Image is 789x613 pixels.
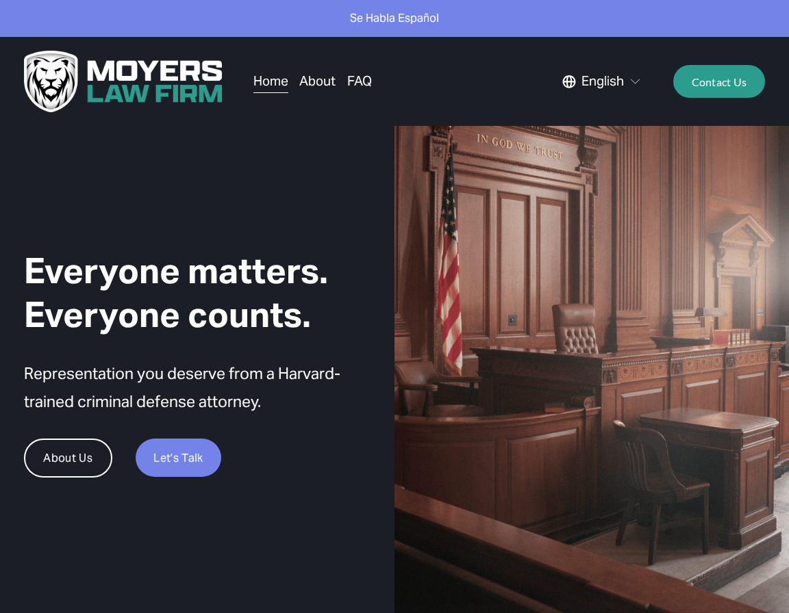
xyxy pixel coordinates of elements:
div: language picker [562,69,641,95]
h1: Everyone matters. Everyone counts. [24,250,371,337]
a: Contact Us [673,65,766,98]
a: About Us [24,439,112,478]
p: Se Habla Español [33,9,756,29]
img: Moyers Law Firm | Everyone Matters. Everyone Counts. [24,51,223,112]
a: About [299,69,336,95]
a: Home [253,69,288,95]
a: FAQ [347,69,372,95]
p: Representation you deserve from a Harvard-trained criminal defense attorney. [24,359,371,415]
a: Let’s Talk [136,439,222,477]
span: English [581,70,624,93]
